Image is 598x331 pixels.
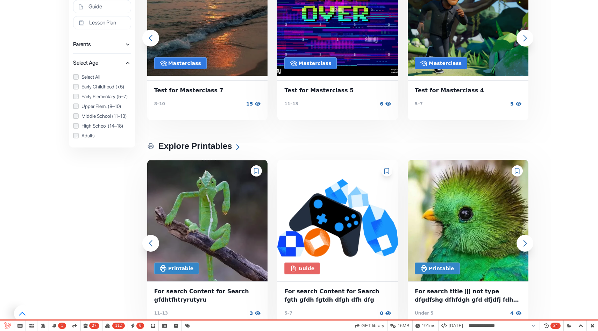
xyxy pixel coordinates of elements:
[73,123,79,129] input: High School (14–18)
[160,265,166,272] img: Vector__Stroke_-1730280330.svg
[298,60,331,67] p: Masterclass
[415,310,433,316] p: Under 5
[136,323,144,329] span: 0
[73,132,131,139] label: Adults
[144,138,245,155] h2: Explore Printables
[246,100,253,108] p: 15
[154,86,261,95] span: Test for Masterclass 7
[73,84,79,89] input: Early Childhood (<5)
[112,323,125,329] span: 112
[415,86,521,95] span: Test for Masterclass 4
[73,73,131,80] label: Select All
[421,265,427,272] img: Vector__Stroke_-1730280330.svg
[510,310,514,317] p: 4
[415,101,423,107] p: 5–7
[58,323,66,329] span: 1
[73,103,131,110] label: Upper Elem. (8–10)
[277,160,398,281] img: BLJ Resource
[73,103,79,109] input: Upper Elem. (8–10)
[154,287,261,304] span: For search Content for Search gfdhtfhtryrutyru
[73,122,131,129] label: High School (14–18)
[73,16,131,29] button: Lesson Plan
[290,265,297,272] img: Icons__2_-1730280550.svg
[380,100,383,108] p: 6
[284,310,292,316] p: 5–7
[284,101,298,107] p: 11–13
[408,160,528,281] img: BLJ Resource
[73,69,131,142] div: Select Age
[73,83,131,90] label: Early Childhood (<5)
[154,310,168,316] p: 11–13
[88,3,102,10] span: Guide
[168,60,201,67] p: Masterclass
[154,101,165,107] p: 8–10
[429,60,462,67] p: Masterclass
[73,39,124,49] span: Parents
[160,60,167,67] img: Variant64.png
[89,19,116,26] span: Lesson Plan
[510,100,514,108] p: 5
[73,94,79,99] input: Early Elementary (5–7)
[73,133,79,138] input: Adults
[429,265,454,272] p: Printable
[290,60,297,67] img: Variant64.png
[277,281,398,325] a: For search Content for Search fgth gfdh fgtdh dfgh dfh dfg5–7
[73,58,124,68] span: Select Age
[380,310,383,317] p: 0
[250,310,253,317] p: 3
[73,74,79,80] input: Select All
[89,323,99,329] span: 27
[408,80,528,116] a: Test for Masterclass 45–7
[73,58,131,68] button: Select Age
[420,60,427,67] img: Variant64.png
[284,287,391,304] span: For search Content for Search fgth gfdh fgtdh dfgh dfh dfg
[550,323,561,329] span: 24
[284,86,391,95] span: Test for Masterclass 5
[73,113,131,120] label: Middle School (11–13)
[277,80,398,116] a: Test for Masterclass 511–13
[147,80,268,116] a: Test for Masterclass 78–10
[168,265,193,272] p: Printable
[147,281,268,325] a: For search Content for Search gfdhtfhtryrutyru11–13
[147,160,268,281] img: BLJ Resource
[73,93,131,100] label: Early Elementary (5–7)
[408,281,528,325] a: For search title jjj not type dfgdfshg dfhfdgh gfd dfjdfj fdhdf hdf dfhg dfghfdh fgdhgf dhdfh fdg...
[298,265,314,272] p: Guide
[415,287,521,304] span: For search title jjj not type dfgdfshg dfhfdgh gfd dfjdfj fdhdf hdf dfhg dfghfdh fgdhgf dhdfh fdg...
[73,39,131,49] button: Parents
[73,113,79,119] input: Middle School (11–13)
